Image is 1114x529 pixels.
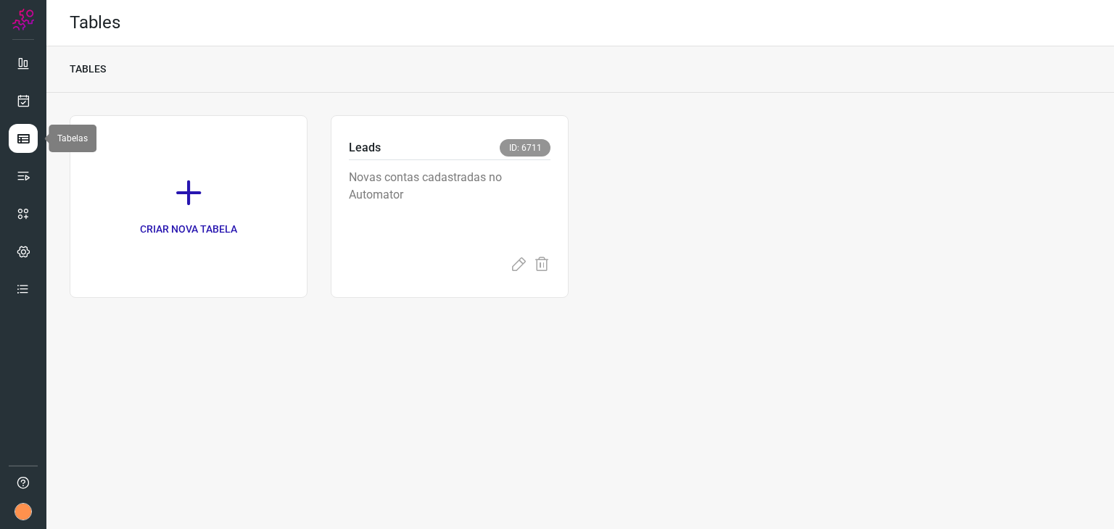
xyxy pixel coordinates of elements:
[500,139,550,157] span: ID: 6711
[70,62,106,77] p: TABLES
[349,169,550,241] p: Novas contas cadastradas no Automator
[57,133,88,143] span: Tabelas
[140,222,237,237] p: CRIAR NOVA TABELA
[15,503,32,520] img: 23e541ba12849409981ed1b203db59b2.png
[70,12,120,33] h2: Tables
[12,9,34,30] img: Logo
[70,115,308,298] a: CRIAR NOVA TABELA
[349,139,381,157] p: Leads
